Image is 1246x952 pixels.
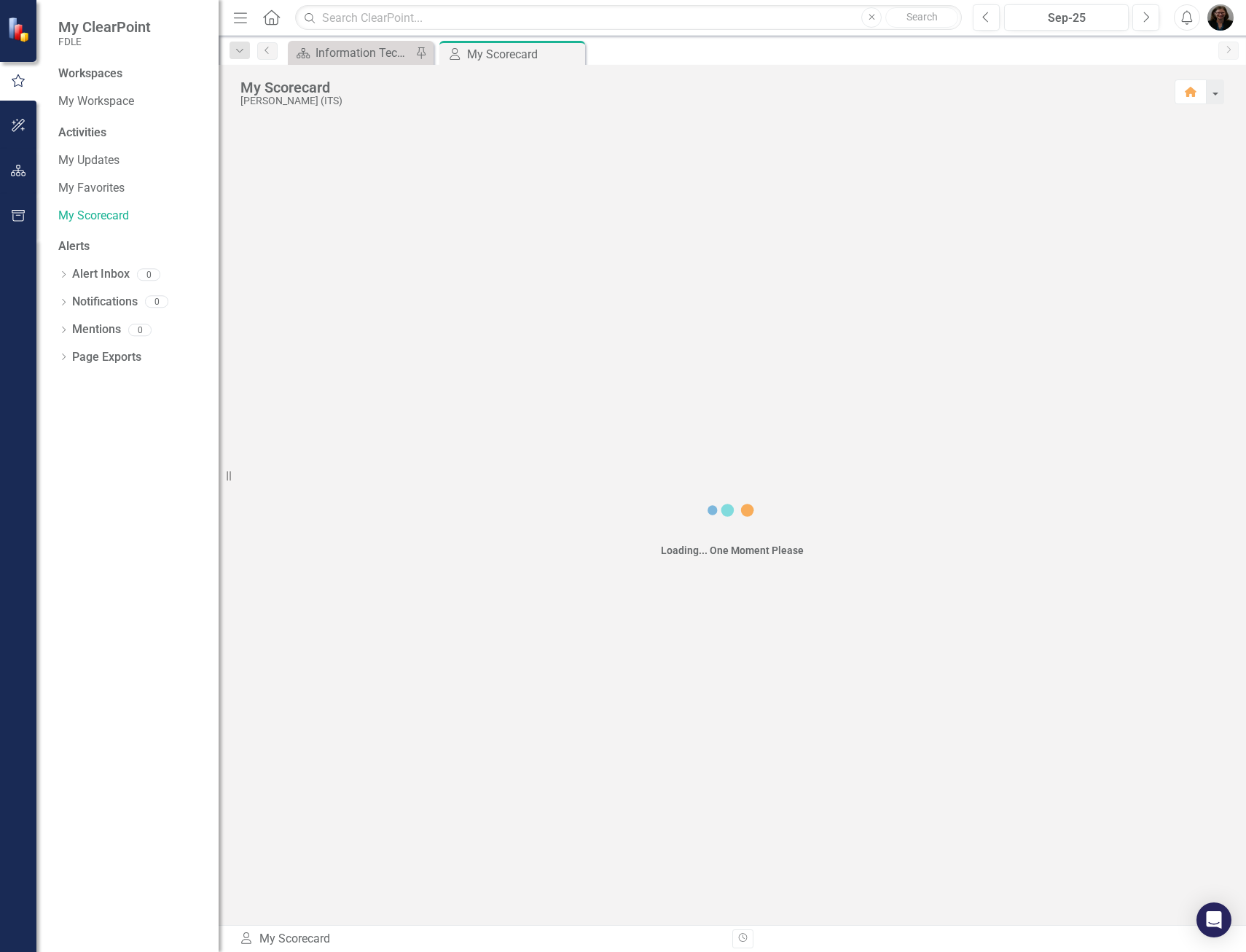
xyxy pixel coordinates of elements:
a: My Scorecard [58,208,204,225]
input: Search ClearPoint... [295,5,962,31]
span: My ClearPoint [58,18,151,36]
a: My Updates [58,152,204,169]
div: 0 [145,296,168,308]
img: ClearPoint Strategy [7,17,33,42]
div: Sep-25 [1009,9,1124,27]
div: My Scorecard [239,931,721,948]
div: [PERSON_NAME] (ITS) [240,95,1160,106]
a: Mentions [72,321,121,338]
button: Sep-25 [1004,4,1129,31]
div: Information Technology Services Landing Page [316,44,412,62]
a: Information Technology Services Landing Page [291,44,412,62]
a: Page Exports [72,349,141,366]
span: Search [906,11,938,23]
div: 0 [137,268,160,281]
div: My Scorecard [240,79,1160,95]
a: My Favorites [58,180,204,197]
button: Search [885,7,958,28]
a: My Workspace [58,93,204,110]
a: Notifications [72,294,138,311]
img: Nicole Howard [1207,4,1234,31]
div: Loading... One Moment Please [661,543,804,558]
div: 0 [128,324,152,336]
a: Alert Inbox [72,266,130,283]
small: FDLE [58,36,151,47]
div: My Scorecard [467,45,581,63]
div: Activities [58,125,204,141]
div: Workspaces [58,66,122,82]
div: Open Intercom Messenger [1196,902,1231,937]
div: Alerts [58,238,204,255]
